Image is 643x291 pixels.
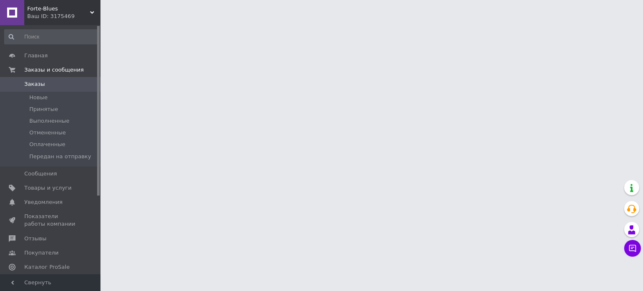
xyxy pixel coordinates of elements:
[29,106,58,113] span: Принятые
[29,129,66,136] span: Отмененные
[4,29,99,44] input: Поиск
[24,52,48,59] span: Главная
[24,213,77,228] span: Показатели работы компании
[24,66,84,74] span: Заказы и сообщения
[24,80,45,88] span: Заказы
[24,263,69,271] span: Каталог ProSale
[24,249,59,257] span: Покупатели
[24,198,62,206] span: Уведомления
[27,5,90,13] span: Forte-Blues
[29,153,91,160] span: Передан на отправку
[624,240,641,257] button: Чат с покупателем
[24,235,46,242] span: Отзывы
[24,184,72,192] span: Товары и услуги
[29,141,65,148] span: Оплаченные
[29,117,69,125] span: Выполненные
[29,94,48,101] span: Новые
[24,170,57,178] span: Сообщения
[27,13,100,20] div: Ваш ID: 3175469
